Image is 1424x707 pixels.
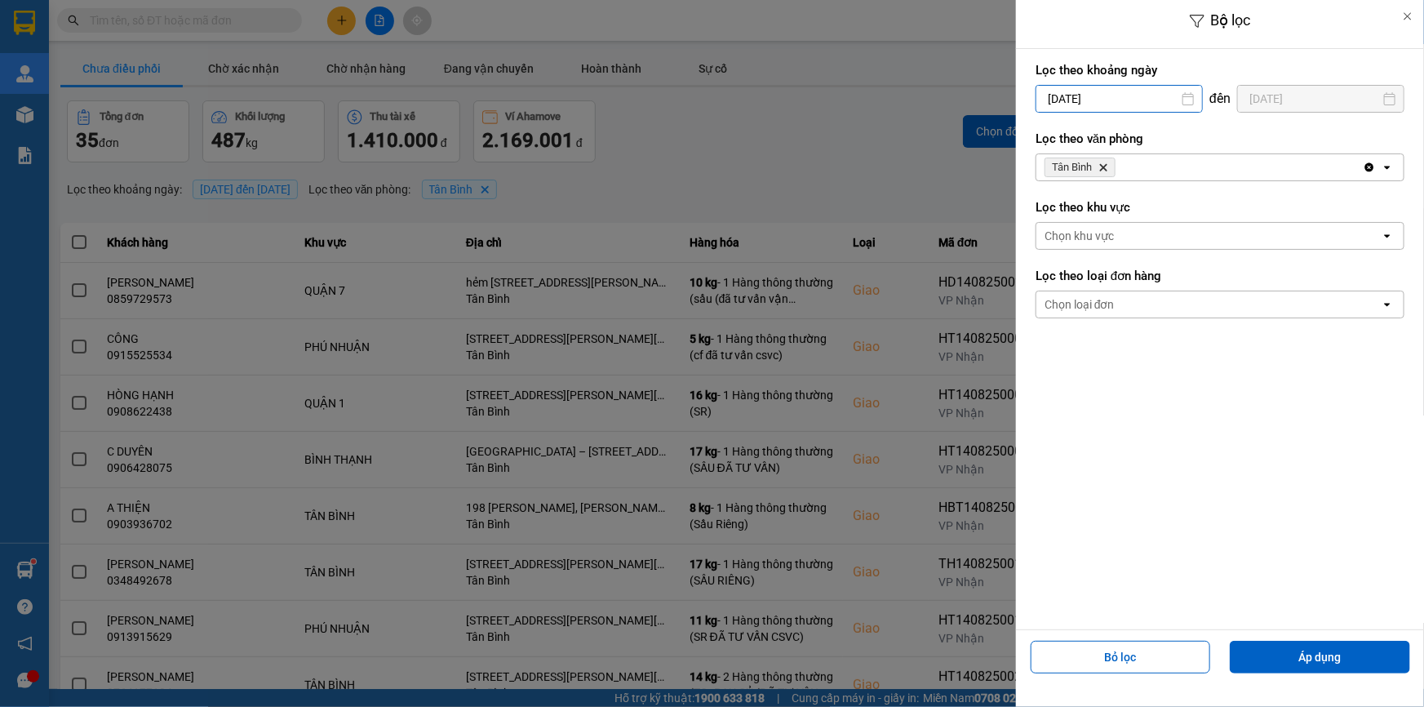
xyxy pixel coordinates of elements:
[1381,161,1394,174] svg: open
[1203,91,1237,107] div: đến
[1230,641,1410,674] button: Áp dụng
[1381,298,1394,311] svg: open
[1031,641,1211,674] button: Bỏ lọc
[1036,86,1202,112] input: Select a date.
[1381,229,1394,242] svg: open
[1036,62,1404,78] label: Lọc theo khoảng ngày
[1211,11,1251,29] span: Bộ lọc
[1363,161,1376,174] svg: Clear all
[1238,86,1404,112] input: Select a date.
